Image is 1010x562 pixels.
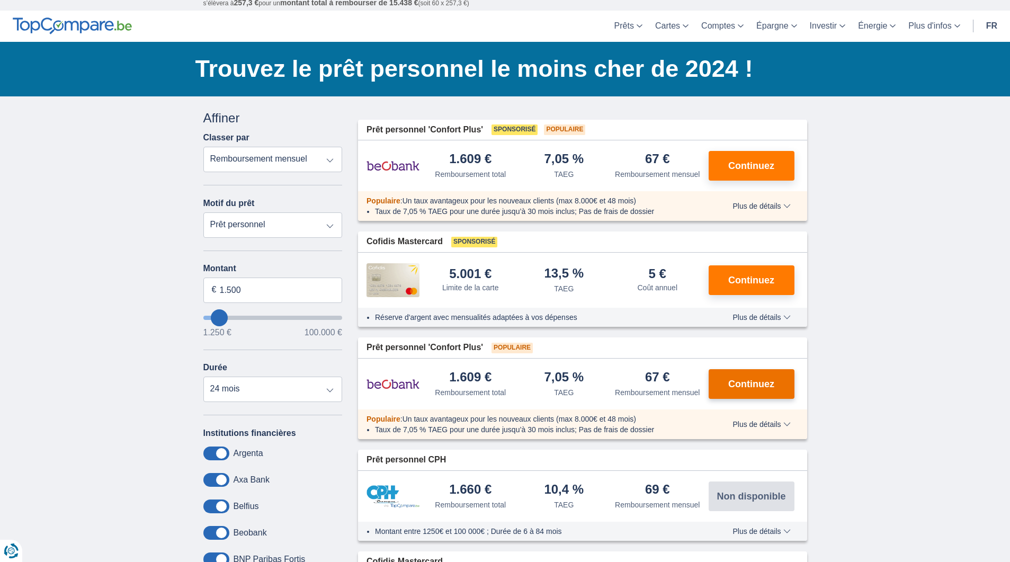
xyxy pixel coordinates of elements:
a: Plus d'infos [902,11,966,42]
span: Un taux avantageux pour les nouveaux clients (max 8.000€ et 48 mois) [403,415,636,423]
a: Épargne [750,11,803,42]
img: pret personnel Cofidis CC [367,263,419,297]
div: Remboursement mensuel [615,499,700,510]
img: pret personnel Beobank [367,153,419,179]
div: Affiner [203,109,343,127]
button: Plus de détails [725,527,798,536]
input: wantToBorrow [203,316,343,320]
div: TAEG [554,387,574,398]
button: Plus de détails [725,420,798,429]
a: Comptes [695,11,750,42]
li: Taux de 7,05 % TAEG pour une durée jusqu’à 30 mois inclus; Pas de frais de dossier [375,206,702,217]
div: Remboursement total [435,499,506,510]
div: 67 € [645,371,670,385]
span: Un taux avantageux pour les nouveaux clients (max 8.000€ et 48 mois) [403,197,636,205]
div: 1.609 € [449,153,491,167]
span: Populaire [544,124,585,135]
div: Remboursement total [435,169,506,180]
div: 7,05 % [544,371,584,385]
span: Cofidis Mastercard [367,236,443,248]
div: TAEG [554,283,574,294]
a: fr [980,11,1004,42]
div: 13,5 % [544,267,584,281]
div: 67 € [645,153,670,167]
button: Continuez [709,369,794,399]
a: Cartes [649,11,695,42]
img: pret personnel Beobank [367,371,419,397]
span: Populaire [491,343,533,353]
div: 7,05 % [544,153,584,167]
span: Prêt personnel CPH [367,454,446,466]
a: Prêts [608,11,649,42]
button: Continuez [709,265,794,295]
button: Continuez [709,151,794,181]
label: Motif du prêt [203,199,255,208]
div: Coût annuel [637,282,677,293]
span: € [212,284,217,296]
div: 5.001 € [449,267,491,280]
span: Prêt personnel 'Confort Plus' [367,342,483,354]
div: TAEG [554,169,574,180]
div: 1.660 € [449,483,491,497]
li: Taux de 7,05 % TAEG pour une durée jusqu’à 30 mois inclus; Pas de frais de dossier [375,424,702,435]
span: Sponsorisé [491,124,538,135]
button: Plus de détails [725,313,798,322]
label: Argenta [234,449,263,458]
div: : [358,195,710,206]
button: Plus de détails [725,202,798,210]
div: Remboursement total [435,387,506,398]
span: 100.000 € [305,328,342,337]
label: Durée [203,363,227,372]
span: Continuez [728,379,774,389]
img: TopCompare [13,17,132,34]
div: Limite de la carte [442,282,499,293]
h1: Trouvez le prêt personnel le moins cher de 2024 ! [195,52,807,85]
span: 1.250 € [203,328,231,337]
span: Plus de détails [732,528,790,535]
div: Remboursement mensuel [615,387,700,398]
span: Plus de détails [732,202,790,210]
span: Continuez [728,161,774,171]
span: Populaire [367,415,400,423]
a: Investir [803,11,852,42]
span: Populaire [367,197,400,205]
div: 5 € [649,267,666,280]
span: Non disponible [717,492,786,501]
a: Énergie [852,11,902,42]
div: 69 € [645,483,670,497]
span: Continuez [728,275,774,285]
button: Non disponible [709,481,794,511]
div: Remboursement mensuel [615,169,700,180]
label: Axa Bank [234,475,270,485]
li: Montant entre 1250€ et 100 000€ ; Durée de 6 à 84 mois [375,526,702,537]
div: 10,4 % [544,483,584,497]
label: Beobank [234,528,267,538]
label: Classer par [203,133,249,142]
span: Prêt personnel 'Confort Plus' [367,124,483,136]
li: Réserve d'argent avec mensualités adaptées à vos dépenses [375,312,702,323]
div: : [358,414,710,424]
span: Plus de détails [732,314,790,321]
label: Institutions financières [203,429,296,438]
span: Sponsorisé [451,237,497,247]
label: Belfius [234,502,259,511]
label: Montant [203,264,343,273]
div: TAEG [554,499,574,510]
span: Plus de détails [732,421,790,428]
div: 1.609 € [449,371,491,385]
img: pret personnel CPH Banque [367,485,419,508]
